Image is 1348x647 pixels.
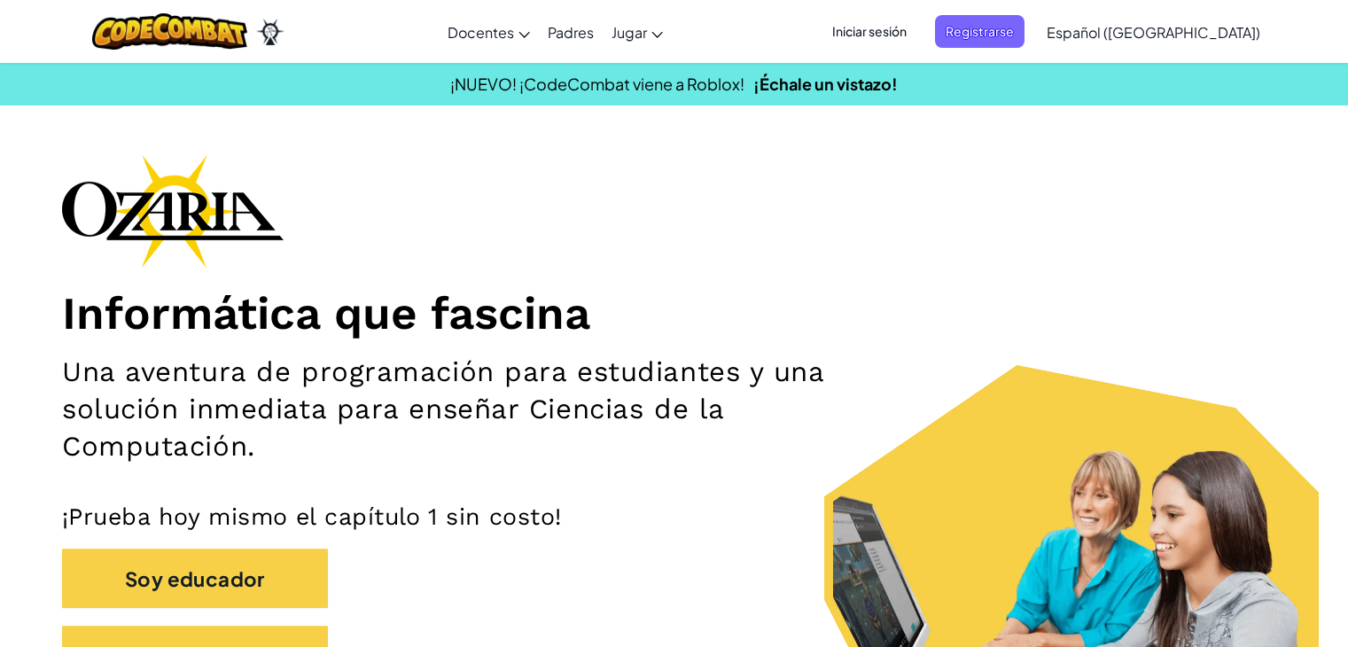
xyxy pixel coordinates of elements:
[62,355,824,464] font: Una aventura de programación para estudiantes y una solución inmediata para enseñar Ciencias de l...
[612,23,647,42] font: Jugar
[62,154,284,268] img: Logotipo de la marca Ozaria
[125,567,265,592] font: Soy educador
[753,74,898,94] a: ¡Échale un vistazo!
[439,8,539,56] a: Docentes
[1038,8,1269,56] a: Español ([GEOGRAPHIC_DATA])
[92,13,247,50] img: Logotipo de CodeCombat
[548,23,594,42] font: Padres
[1047,23,1260,42] font: Español ([GEOGRAPHIC_DATA])
[539,8,603,56] a: Padres
[822,15,917,48] button: Iniciar sesión
[946,23,1014,39] font: Registrarse
[603,8,672,56] a: Jugar
[62,503,562,530] font: ¡Prueba hoy mismo el capítulo 1 sin costo!
[832,23,907,39] font: Iniciar sesión
[62,286,590,339] font: Informática que fascina
[256,19,284,45] img: Ozaria
[935,15,1025,48] button: Registrarse
[450,74,744,94] font: ¡NUEVO! ¡CodeCombat viene a Roblox!
[448,23,514,42] font: Docentes
[62,549,328,608] button: Soy educador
